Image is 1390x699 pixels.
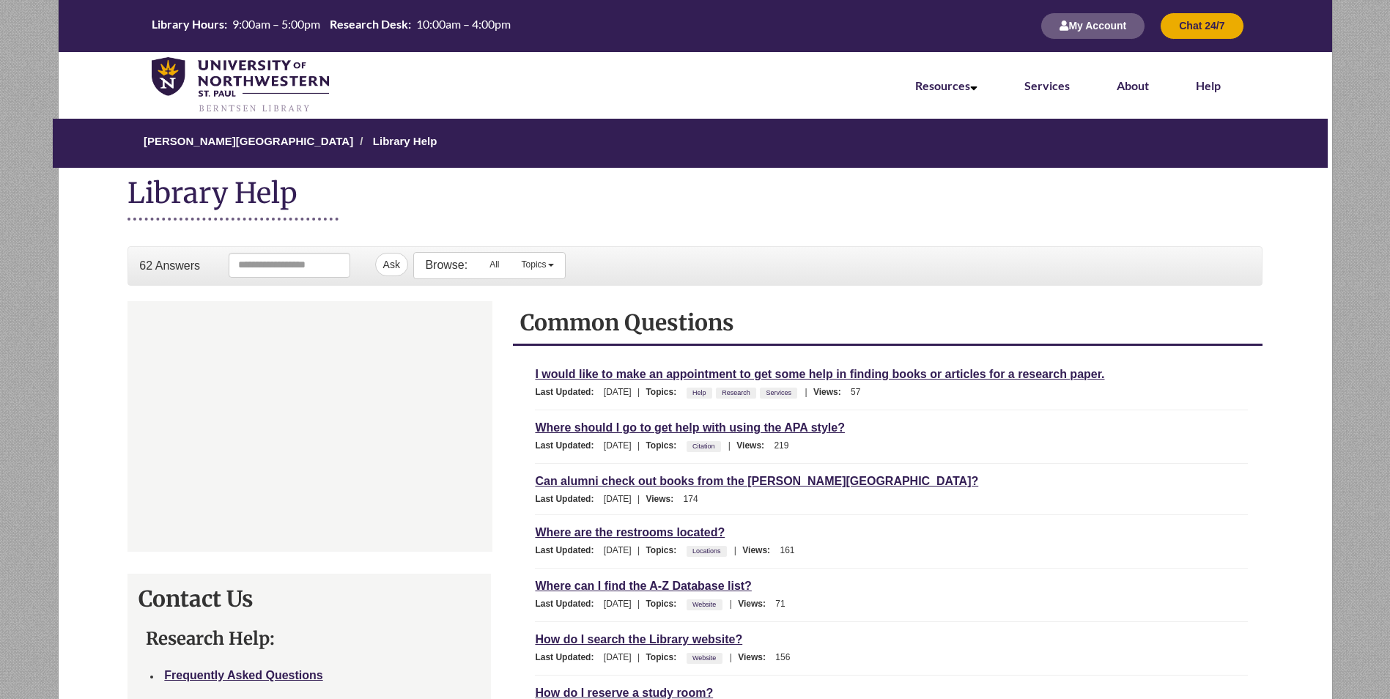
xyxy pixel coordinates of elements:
[373,135,437,147] a: Library Help
[684,494,698,504] span: 174
[726,652,736,662] span: |
[148,17,229,32] th: Library Hours:
[646,440,684,451] span: Topics:
[690,596,718,613] a: Website
[851,387,860,397] span: 57
[604,652,632,662] span: [DATE]
[687,652,726,662] ul: Topics:
[535,652,601,662] span: Last Updated:
[690,543,723,559] a: Locations
[687,545,731,555] ul: Topics:
[774,440,788,451] span: 219
[535,577,751,594] a: Where can I find the A-Z Database list?
[535,473,978,489] a: Can alumni check out books from the [PERSON_NAME][GEOGRAPHIC_DATA]?
[128,302,492,551] iframe: Chat Widget
[1024,78,1070,92] a: Services
[535,387,601,397] span: Last Updated:
[1160,12,1243,40] button: Chat 24/7
[326,17,413,32] th: Research Desk:
[738,599,773,609] span: Views:
[726,599,736,609] span: |
[646,494,681,504] span: Views:
[646,652,684,662] span: Topics:
[164,669,322,681] a: Frequently Asked Questions
[775,652,790,662] span: 156
[535,366,1104,382] a: I would like to make an appointment to get some help in finding books or articles for a research ...
[139,258,200,274] p: 62 Answers
[425,257,467,273] p: Browse:
[634,599,643,609] span: |
[634,440,643,451] span: |
[232,17,320,31] span: 9:00am – 5:00pm
[1160,21,1243,32] a: Chat 24/7
[148,17,514,33] table: Hours Today
[535,440,601,451] span: Last Updated:
[535,599,601,609] span: Last Updated:
[604,494,632,504] span: [DATE]
[535,524,725,541] a: Where are the restrooms located?
[742,545,777,555] span: Views:
[511,253,565,276] a: Topics
[687,440,725,451] ul: Topics:
[780,545,794,555] span: 161
[646,545,684,555] span: Topics:
[775,599,785,609] span: 71
[634,652,643,662] span: |
[148,17,514,34] a: Hours Today
[764,385,794,401] a: Services
[646,599,684,609] span: Topics:
[634,545,643,555] span: |
[1040,12,1145,40] button: My Account
[127,175,339,221] h1: Library Help
[1196,78,1221,92] a: Help
[478,253,510,276] a: All
[416,17,511,31] span: 10:00am – 4:00pm
[634,387,643,397] span: |
[604,599,632,609] span: [DATE]
[1040,21,1145,32] a: My Account
[604,387,632,397] span: [DATE]
[731,545,740,555] span: |
[690,650,718,666] a: Website
[127,301,491,552] div: Chat Widget
[646,387,684,397] span: Topics:
[375,253,408,276] button: Ask
[736,440,772,451] span: Views:
[634,494,643,504] span: |
[725,440,734,451] span: |
[604,545,632,555] span: [DATE]
[915,78,977,92] a: Resources
[720,385,753,401] a: Research
[690,385,709,401] a: Help
[687,387,802,397] ul: Topics:
[604,440,632,451] span: [DATE]
[535,631,742,648] a: How do I search the Library website?
[144,135,353,147] a: [PERSON_NAME][GEOGRAPHIC_DATA]
[535,419,845,436] a: Where should I go to get help with using the APA style?
[138,585,480,613] h2: Contact Us
[813,387,849,397] span: Views:
[801,387,810,397] span: |
[738,652,773,662] span: Views:
[535,494,601,504] span: Last Updated:
[152,57,329,114] img: UNWSP Library Logo
[687,599,726,609] ul: Topics:
[535,545,601,555] span: Last Updated:
[520,308,1254,336] h2: Common Questions
[1117,78,1149,92] a: About
[690,438,717,454] a: Citation
[146,627,275,650] strong: Research Help:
